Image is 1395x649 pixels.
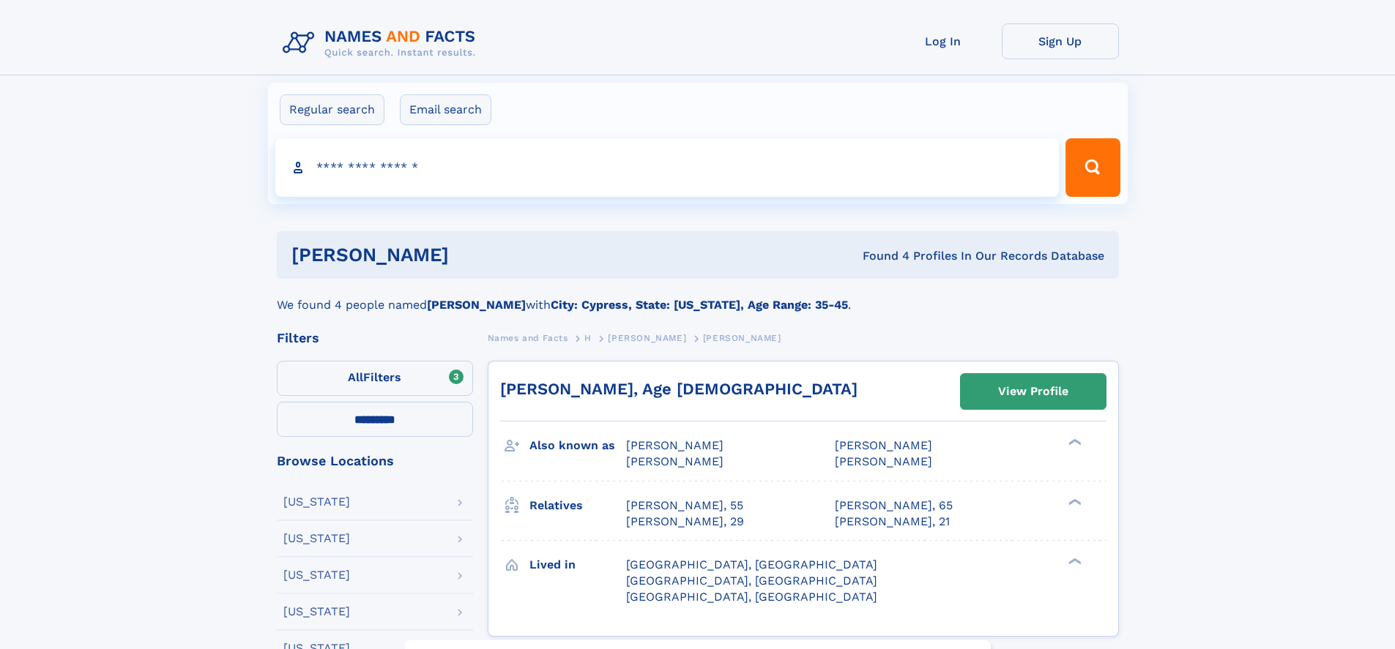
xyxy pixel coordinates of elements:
[1065,556,1082,566] div: ❯
[280,94,384,125] label: Regular search
[584,329,592,347] a: H
[626,438,723,452] span: [PERSON_NAME]
[277,331,473,345] div: Filters
[626,454,723,468] span: [PERSON_NAME]
[1065,138,1120,197] button: Search Button
[608,333,686,343] span: [PERSON_NAME]
[400,94,491,125] label: Email search
[1002,23,1119,59] a: Sign Up
[626,574,877,588] span: [GEOGRAPHIC_DATA], [GEOGRAPHIC_DATA]
[488,329,568,347] a: Names and Facts
[551,298,848,312] b: City: Cypress, State: [US_STATE], Age Range: 35-45
[529,433,626,458] h3: Also known as
[500,380,858,398] a: [PERSON_NAME], Age [DEMOGRAPHIC_DATA]
[608,329,686,347] a: [PERSON_NAME]
[529,493,626,518] h3: Relatives
[277,361,473,396] label: Filters
[283,569,350,581] div: [US_STATE]
[835,438,932,452] span: [PERSON_NAME]
[283,496,350,508] div: [US_STATE]
[998,375,1068,408] div: View Profile
[655,248,1104,264] div: Found 4 Profiles In Our Records Database
[277,454,473,468] div: Browse Locations
[277,279,1119,314] div: We found 4 people named with .
[626,558,877,571] span: [GEOGRAPHIC_DATA], [GEOGRAPHIC_DATA]
[283,533,350,544] div: [US_STATE]
[427,298,526,312] b: [PERSON_NAME]
[835,498,953,514] a: [PERSON_NAME], 65
[961,374,1106,409] a: View Profile
[703,333,781,343] span: [PERSON_NAME]
[1065,497,1082,506] div: ❯
[835,514,950,530] a: [PERSON_NAME], 21
[529,552,626,577] h3: Lived in
[1065,438,1082,447] div: ❯
[277,23,488,63] img: Logo Names and Facts
[626,498,743,514] a: [PERSON_NAME], 55
[348,370,363,384] span: All
[291,246,656,264] h1: [PERSON_NAME]
[835,454,932,468] span: [PERSON_NAME]
[626,514,744,530] a: [PERSON_NAME], 29
[283,606,350,618] div: [US_STATE]
[275,138,1060,197] input: search input
[584,333,592,343] span: H
[626,590,877,604] span: [GEOGRAPHIC_DATA], [GEOGRAPHIC_DATA]
[885,23,1002,59] a: Log In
